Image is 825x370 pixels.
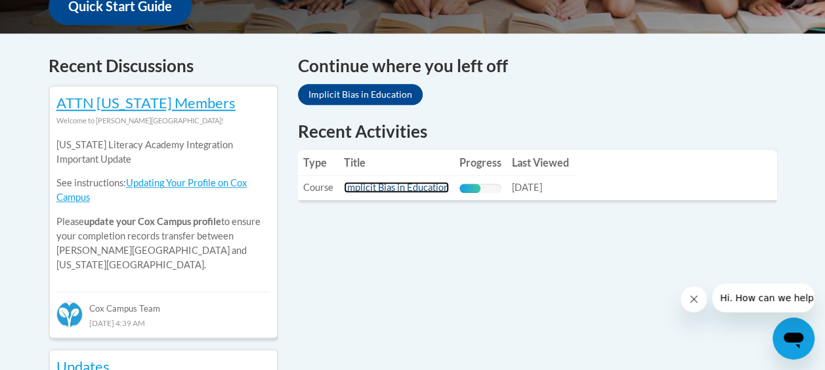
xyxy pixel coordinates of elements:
[49,53,278,79] h4: Recent Discussions
[512,182,542,193] span: [DATE]
[8,9,106,20] span: Hi. How can we help?
[56,176,270,205] p: See instructions:
[298,84,423,105] a: Implicit Bias in Education
[298,119,777,143] h1: Recent Activities
[344,182,449,193] a: Implicit Bias in Education
[56,316,270,330] div: [DATE] 4:39 AM
[56,138,270,167] p: [US_STATE] Literacy Academy Integration Important Update
[56,113,270,128] div: Welcome to [PERSON_NAME][GEOGRAPHIC_DATA]!
[56,301,83,327] img: Cox Campus Team
[84,216,221,227] b: update your Cox Campus profile
[339,150,454,176] th: Title
[712,283,814,312] iframe: Message from company
[507,150,574,176] th: Last Viewed
[56,177,247,203] a: Updating Your Profile on Cox Campus
[454,150,507,176] th: Progress
[303,182,333,193] span: Course
[56,291,270,315] div: Cox Campus Team
[459,184,480,193] div: Progress, %
[772,318,814,360] iframe: Button to launch messaging window
[298,53,777,79] h4: Continue where you left off
[298,150,339,176] th: Type
[681,286,707,312] iframe: Close message
[56,94,236,112] a: ATTN [US_STATE] Members
[56,128,270,282] div: Please to ensure your completion records transfer between [PERSON_NAME][GEOGRAPHIC_DATA] and [US_...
